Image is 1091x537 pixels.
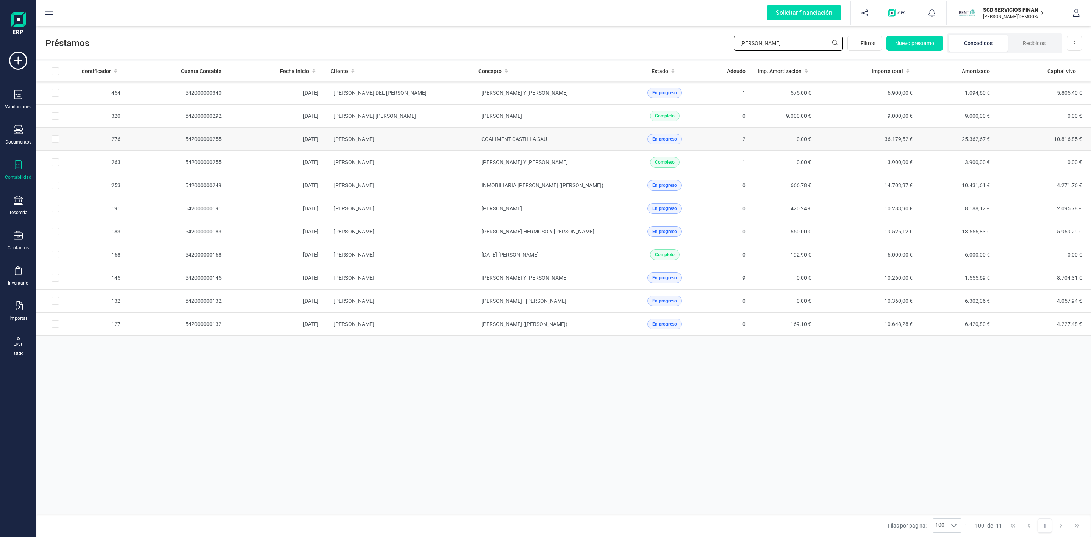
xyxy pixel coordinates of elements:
[127,290,228,313] td: 542000000132
[872,67,903,75] span: Importe total
[481,229,594,235] span: [PERSON_NAME] HERMOSO Y [PERSON_NAME]
[52,112,59,120] div: Row Selected 0de37207-0c6a-4d44-b75a-b385e2c444cf
[52,297,59,305] div: Row Selected e59d26a7-dab6-4d06-8ef0-441f61aebb30
[280,67,309,75] span: Fecha inicio
[949,35,1008,52] li: Concedidos
[996,105,1091,128] td: 0,00 €
[127,105,228,128] td: 542000000292
[919,174,996,197] td: 10.431,61 €
[817,105,919,128] td: 9.000,00 €
[975,522,984,529] span: 100
[752,128,817,151] td: 0,00 €
[127,128,228,151] td: 542000000255
[228,220,325,243] td: [DATE]
[752,81,817,105] td: 575,00 €
[888,518,961,533] div: Filas por página:
[1054,518,1068,533] button: Next Page
[710,220,752,243] td: 0
[817,81,919,105] td: 6.900,00 €
[752,151,817,174] td: 0,00 €
[127,243,228,266] td: 542000000168
[919,313,996,336] td: 6.420,80 €
[11,12,26,36] img: Logo Finanedi
[652,205,677,212] span: En progreso
[228,81,325,105] td: [DATE]
[752,220,817,243] td: 650,00 €
[996,174,1091,197] td: 4.271,76 €
[817,266,919,290] td: 10.260,00 €
[228,266,325,290] td: [DATE]
[74,313,127,336] td: 127
[655,251,675,258] span: Completo
[652,228,677,235] span: En progreso
[1070,518,1084,533] button: Last Page
[52,320,59,328] div: Row Selected 1034a75b-0c3f-4997-a5fa-ecb4731bea26
[5,104,31,110] div: Validaciones
[710,266,752,290] td: 9
[52,67,59,75] div: All items unselected
[74,220,127,243] td: 183
[127,197,228,220] td: 542000000191
[895,39,934,47] span: Nuevo préstamo
[919,243,996,266] td: 6.000,00 €
[888,9,908,17] img: Logo de OPS
[481,90,568,96] span: [PERSON_NAME] Y [PERSON_NAME]
[919,197,996,220] td: 8.188,12 €
[74,290,127,313] td: 132
[481,205,522,211] span: [PERSON_NAME]
[959,5,975,21] img: SC
[8,245,29,251] div: Contactos
[1038,518,1052,533] button: Page 1
[996,81,1091,105] td: 5.805,40 €
[652,297,677,304] span: En progreso
[996,220,1091,243] td: 5.969,29 €
[996,313,1091,336] td: 4.227,48 €
[758,67,802,75] span: Imp. Amortización
[710,128,752,151] td: 2
[52,182,59,189] div: Row Selected 5c2c6667-a757-4416-a027-73878b963b7b
[758,1,850,25] button: Solicitar financiación
[52,251,59,258] div: Row Selected ca65914a-f278-434c-aaae-3b39cd69a8bf
[919,151,996,174] td: 3.900,00 €
[80,67,111,75] span: Identificador
[817,174,919,197] td: 14.703,37 €
[1047,67,1076,75] span: Capital vivo
[74,174,127,197] td: 253
[996,128,1091,151] td: 10.816,85 €
[74,266,127,290] td: 145
[752,266,817,290] td: 0,00 €
[334,182,374,188] span: [PERSON_NAME]
[919,290,996,313] td: 6.302,06 €
[52,274,59,282] div: Row Selected bb8a5768-6a0b-4a97-81e3-9f9b842c44f6
[9,210,28,216] div: Tesorería
[52,205,59,212] div: Row Selected 6f773290-8b98-476a-a6dc-3929260ff7a2
[181,67,222,75] span: Cuenta Contable
[74,151,127,174] td: 263
[710,105,752,128] td: 0
[861,39,875,47] span: Filtros
[710,81,752,105] td: 1
[478,67,502,75] span: Concepto
[919,128,996,151] td: 25.362,67 €
[919,105,996,128] td: 9.000,00 €
[52,158,59,166] div: Row Selected 97cfe92b-c6ca-4452-ab59-ff8ebd27c78e
[228,151,325,174] td: [DATE]
[734,36,843,51] input: Buscar...
[127,266,228,290] td: 542000000145
[228,128,325,151] td: [DATE]
[8,280,28,286] div: Inventario
[652,136,677,142] span: En progreso
[74,243,127,266] td: 168
[996,197,1091,220] td: 2.095,78 €
[817,243,919,266] td: 6.000,00 €
[710,243,752,266] td: 0
[74,81,127,105] td: 454
[481,159,568,165] span: [PERSON_NAME] Y [PERSON_NAME]
[884,1,913,25] button: Logo de OPS
[710,197,752,220] td: 0
[481,298,566,304] span: [PERSON_NAME] - [PERSON_NAME]
[334,252,374,258] span: [PERSON_NAME]
[127,81,228,105] td: 542000000340
[331,67,348,75] span: Cliente
[996,266,1091,290] td: 8.704,31 €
